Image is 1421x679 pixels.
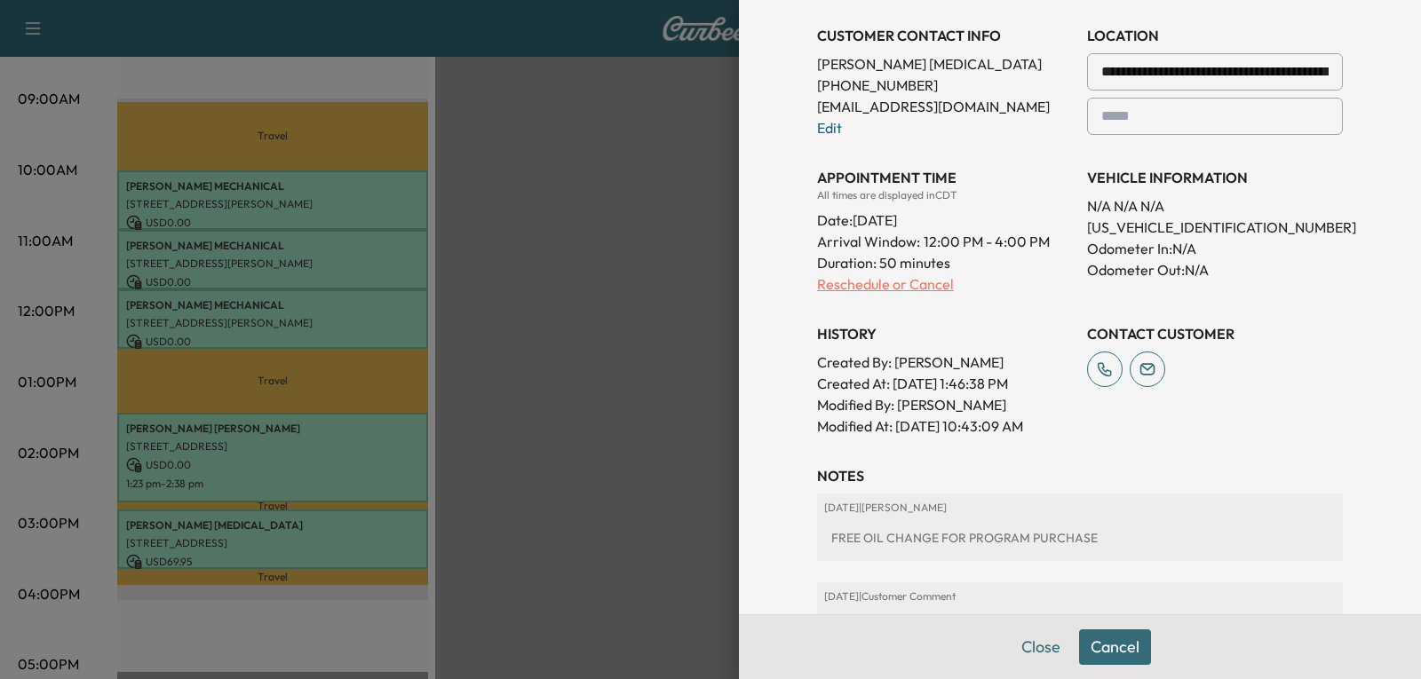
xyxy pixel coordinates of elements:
[817,119,842,137] a: Edit
[1087,323,1343,344] h3: CONTACT CUSTOMER
[817,415,1073,437] p: Modified At : [DATE] 10:43:09 AM
[924,231,1050,252] span: 12:00 PM - 4:00 PM
[1087,195,1343,217] p: N/A N/A N/A
[1079,629,1151,665] button: Cancel
[1087,167,1343,188] h3: VEHICLE INFORMATION
[817,75,1073,96] p: [PHONE_NUMBER]
[824,589,1336,604] p: [DATE] | Customer Comment
[1087,259,1343,280] p: Odometer Out: N/A
[817,323,1073,344] h3: History
[1087,25,1343,46] h3: LOCATION
[824,501,1336,515] p: [DATE] | [PERSON_NAME]
[817,273,1073,295] p: Reschedule or Cancel
[817,465,1343,486] h3: NOTES
[817,373,1073,394] p: Created At : [DATE] 1:46:38 PM
[817,53,1073,75] p: [PERSON_NAME] [MEDICAL_DATA]
[1087,217,1343,238] p: [US_VEHICLE_IDENTIFICATION_NUMBER]
[817,202,1073,231] div: Date: [DATE]
[1087,238,1343,259] p: Odometer In: N/A
[817,252,1073,273] p: Duration: 50 minutes
[817,25,1073,46] h3: CUSTOMER CONTACT INFO
[817,188,1073,202] div: All times are displayed in CDT
[817,96,1073,117] p: [EMAIL_ADDRESS][DOMAIN_NAME]
[1010,629,1072,665] button: Close
[817,167,1073,188] h3: APPOINTMENT TIME
[817,231,1073,252] p: Arrival Window:
[817,351,1073,373] p: Created By : [PERSON_NAME]
[824,522,1336,554] div: FREE OIL CHANGE FOR PROGRAM PURCHASE
[817,394,1073,415] p: Modified By : [PERSON_NAME]
[824,611,1336,643] div: FREE OIL CHANGE FOR PROGRAM PURCHASE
